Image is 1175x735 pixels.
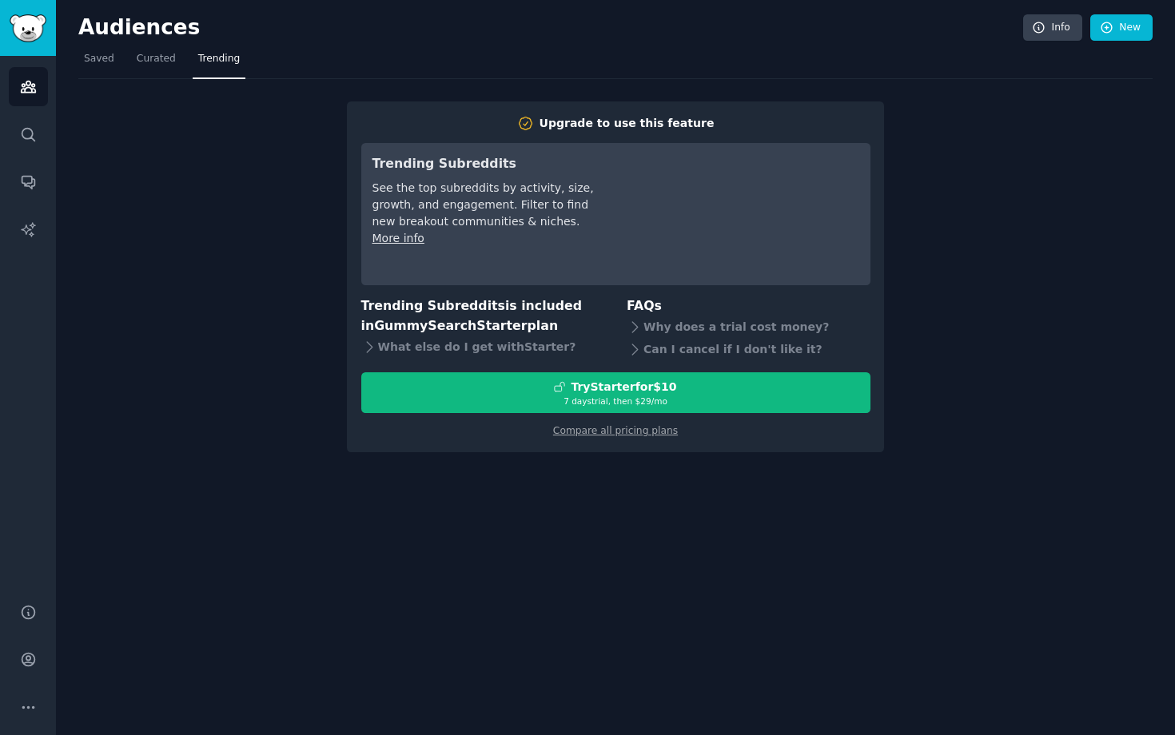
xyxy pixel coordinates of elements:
div: 7 days trial, then $ 29 /mo [362,395,870,407]
div: Can I cancel if I don't like it? [627,339,870,361]
a: Trending [193,46,245,79]
div: What else do I get with Starter ? [361,336,605,358]
div: Try Starter for $10 [571,379,676,395]
h2: Audiences [78,15,1023,41]
span: Curated [137,52,176,66]
a: New [1090,14,1153,42]
a: Saved [78,46,120,79]
a: Info [1023,14,1082,42]
div: See the top subreddits by activity, size, growth, and engagement. Filter to find new breakout com... [372,180,597,230]
h3: Trending Subreddits [372,154,597,174]
a: Compare all pricing plans [553,425,678,436]
button: TryStarterfor$107 daystrial, then $29/mo [361,372,870,413]
span: GummySearch Starter [374,318,527,333]
h3: Trending Subreddits is included in plan [361,296,605,336]
span: Saved [84,52,114,66]
div: Upgrade to use this feature [540,115,715,132]
iframe: YouTube video player [619,154,859,274]
a: Curated [131,46,181,79]
img: GummySearch logo [10,14,46,42]
span: Trending [198,52,240,66]
a: More info [372,232,424,244]
h3: FAQs [627,296,870,316]
div: Why does a trial cost money? [627,316,870,339]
